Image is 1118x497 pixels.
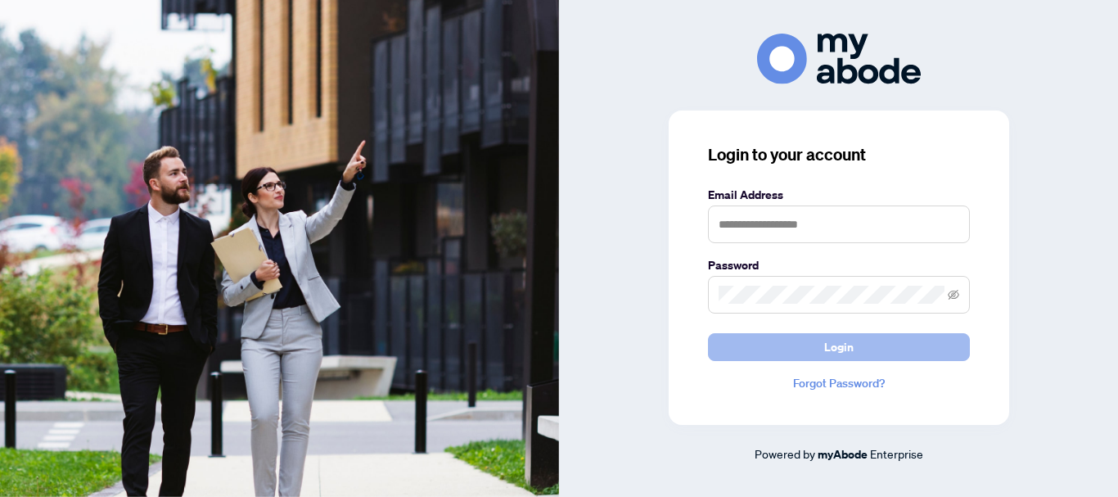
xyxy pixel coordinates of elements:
span: Powered by [755,446,815,461]
label: Email Address [708,186,970,204]
img: ma-logo [757,34,921,84]
h3: Login to your account [708,143,970,166]
a: Forgot Password? [708,374,970,392]
button: Login [708,333,970,361]
span: eye-invisible [948,289,959,300]
span: Enterprise [870,446,923,461]
span: Login [824,334,854,360]
label: Password [708,256,970,274]
a: myAbode [818,445,868,463]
